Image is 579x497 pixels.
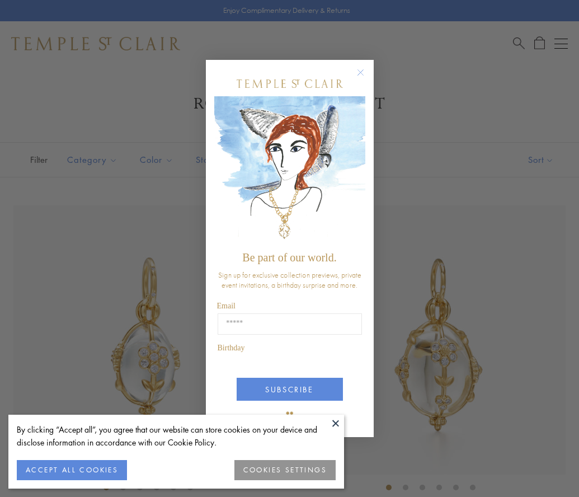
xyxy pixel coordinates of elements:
span: Be part of our world. [242,251,336,264]
button: SUBSCRIBE [237,378,343,401]
img: c4a9eb12-d91a-4d4a-8ee0-386386f4f338.jpeg [214,96,365,246]
button: ACCEPT ALL COOKIES [17,460,127,480]
button: Close dialog [359,71,373,85]
div: By clicking “Accept all”, you agree that our website can store cookies on your device and disclos... [17,423,336,449]
span: Email [217,302,236,310]
button: COOKIES SETTINGS [234,460,336,480]
img: TSC [279,404,301,426]
input: Email [218,313,362,335]
img: Temple St. Clair [237,79,343,88]
span: Birthday [218,344,245,352]
span: Sign up for exclusive collection previews, private event invitations, a birthday surprise and more. [218,270,361,290]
